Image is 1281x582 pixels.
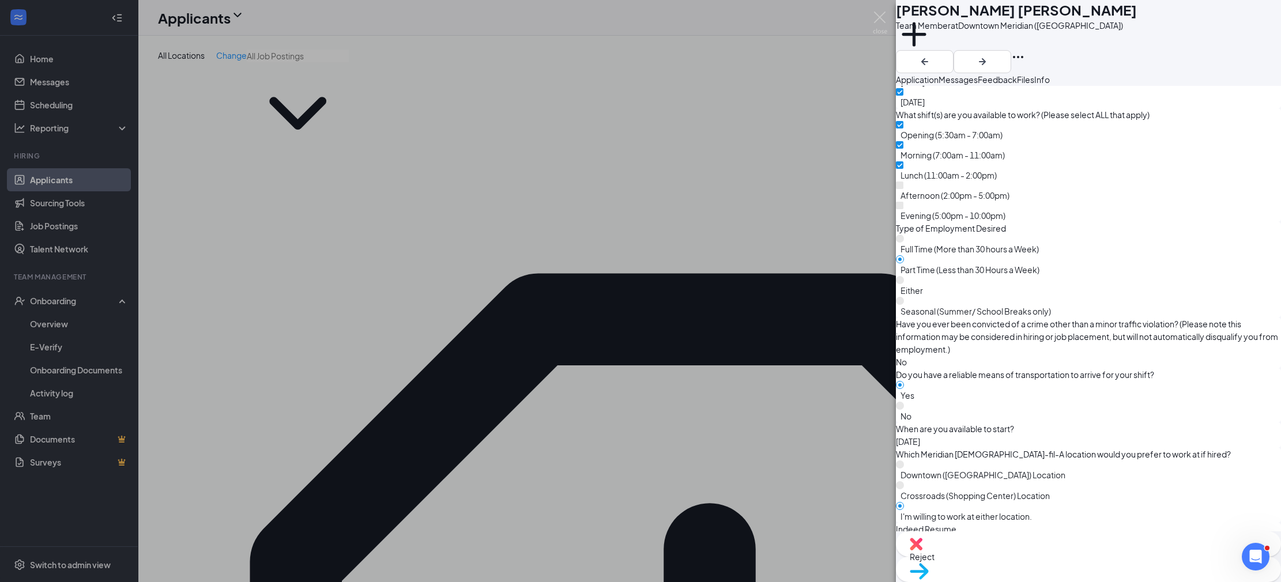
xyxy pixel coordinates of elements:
[896,222,1006,235] span: Type of Employment Desired
[896,448,1231,460] span: Which Meridian [DEMOGRAPHIC_DATA]-fil-A location would you prefer to work at if hired?
[1034,74,1050,85] span: Info
[901,489,1281,502] span: Crossroads (Shopping Center) Location
[896,356,1281,368] span: No
[896,16,932,52] svg: Plus
[901,243,1281,255] span: Full Time (More than 30 hours a Week)
[896,74,939,85] span: Application
[896,422,1014,435] span: When are you available to start?
[901,389,1281,402] span: Yes
[901,96,1281,108] span: [DATE]
[901,410,1281,422] span: No
[910,550,1267,563] span: Reject
[901,209,1281,222] span: Evening (5:00pm - 10:00pm)
[939,74,978,85] span: Messages
[901,510,1281,523] span: I'm willing to work at either location.
[896,16,932,65] button: PlusAdd a tag
[901,169,1281,182] span: Lunch (11:00am - 2:00pm)
[918,55,932,69] svg: ArrowLeftNew
[896,108,1150,121] span: What shift(s) are you available to work? (Please select ALL that apply)
[1011,50,1025,64] svg: Ellipses
[1242,543,1269,570] iframe: Intercom live chat
[896,50,954,73] button: ArrowLeftNew
[978,74,1017,85] span: Feedback
[901,468,1281,481] span: Downtown ([GEOGRAPHIC_DATA]) Location
[896,318,1281,356] span: Have you ever been convicted of a crime other than a minor traffic violation? (Please note this i...
[896,435,1281,448] span: [DATE]
[901,189,1281,202] span: Afternoon (2:00pm - 5:00pm)
[896,20,1137,31] div: Team Member at Downtown Meridian ([GEOGRAPHIC_DATA])
[954,50,1011,73] button: ArrowRight
[901,305,1281,318] span: Seasonal (Summer/ School Breaks only)
[901,263,1281,276] span: Part Time (Less than 30 Hours a Week)
[901,149,1281,161] span: Morning (7:00am - 11:00am)
[901,129,1281,141] span: Opening (5:30am - 7:00am)
[896,523,956,535] span: Indeed Resume
[1017,74,1034,85] span: Files
[901,284,1281,297] span: Either
[975,55,989,69] svg: ArrowRight
[896,368,1154,381] span: Do you have a reliable means of transportation to arrive for your shift?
